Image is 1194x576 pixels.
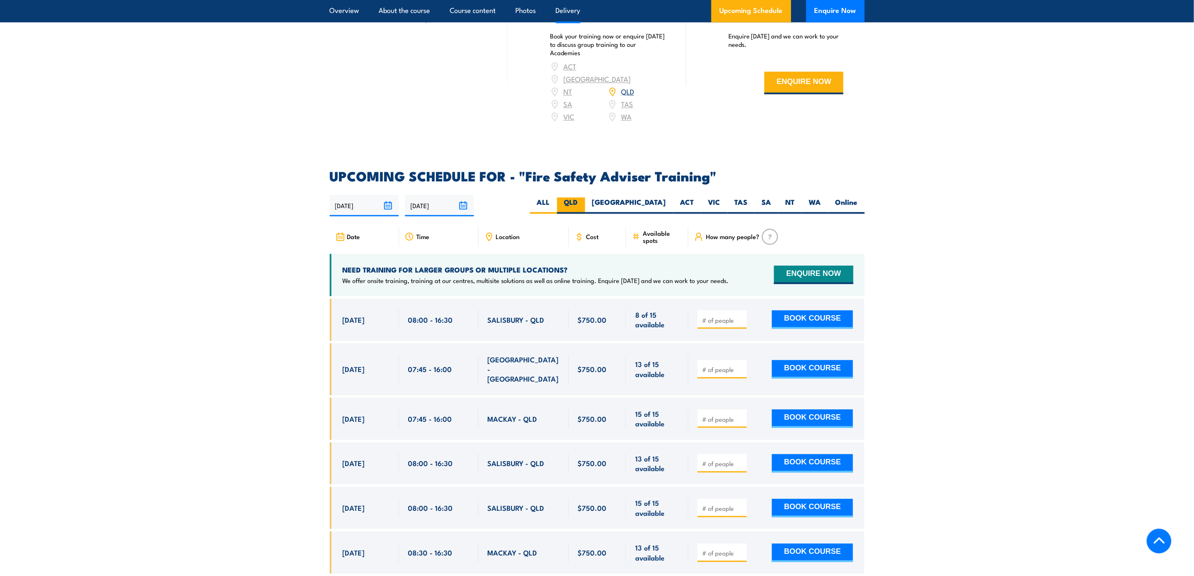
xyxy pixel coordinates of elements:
[578,414,607,424] span: $750.00
[496,233,520,240] span: Location
[772,499,853,517] button: BOOK COURSE
[673,198,701,214] label: ACT
[408,364,452,374] span: 07:45 - 16:00
[643,230,682,244] span: Available spots
[779,198,802,214] label: NT
[343,315,365,325] span: [DATE]
[408,459,453,468] span: 08:00 - 16:30
[578,548,607,558] span: $750.00
[621,87,634,97] a: QLD
[557,198,585,214] label: QLD
[578,503,607,513] span: $750.00
[330,170,865,182] h2: UPCOMING SCHEDULE FOR - "Fire Safety Adviser Training"
[702,460,744,468] input: # of people
[702,366,744,374] input: # of people
[488,414,537,424] span: MACKAY - QLD
[635,498,679,518] span: 15 of 15 available
[343,548,365,558] span: [DATE]
[347,233,360,240] span: Date
[728,32,844,49] p: Enquire [DATE] and we can work to your needs.
[702,316,744,325] input: # of people
[530,198,557,214] label: ALL
[408,414,452,424] span: 07:45 - 16:00
[635,310,679,330] span: 8 of 15 available
[343,364,365,374] span: [DATE]
[405,195,474,217] input: To date
[343,459,365,468] span: [DATE]
[550,32,665,57] p: Book your training now or enquire [DATE] to discuss group training to our Academies
[578,364,607,374] span: $750.00
[417,233,430,240] span: Time
[755,198,779,214] label: SA
[772,360,853,379] button: BOOK COURSE
[702,505,744,513] input: # of people
[578,315,607,325] span: $750.00
[728,198,755,214] label: TAS
[828,198,865,214] label: Online
[635,454,679,474] span: 13 of 15 available
[343,503,365,513] span: [DATE]
[578,459,607,468] span: $750.00
[772,544,853,562] button: BOOK COURSE
[343,414,365,424] span: [DATE]
[408,315,453,325] span: 08:00 - 16:30
[774,266,853,284] button: ENQUIRE NOW
[586,233,599,240] span: Cost
[343,277,729,285] p: We offer onsite training, training at our centres, multisite solutions as well as online training...
[488,355,560,384] span: [GEOGRAPHIC_DATA] - [GEOGRAPHIC_DATA]
[772,410,853,428] button: BOOK COURSE
[772,454,853,473] button: BOOK COURSE
[488,315,545,325] span: SALISBURY - QLD
[802,198,828,214] label: WA
[635,409,679,429] span: 15 of 15 available
[635,543,679,563] span: 13 of 15 available
[772,311,853,329] button: BOOK COURSE
[635,359,679,379] span: 13 of 15 available
[706,233,759,240] span: How many people?
[488,459,545,468] span: SALISBURY - QLD
[343,265,729,275] h4: NEED TRAINING FOR LARGER GROUPS OR MULTIPLE LOCATIONS?
[408,503,453,513] span: 08:00 - 16:30
[585,198,673,214] label: [GEOGRAPHIC_DATA]
[702,549,744,558] input: # of people
[408,548,453,558] span: 08:30 - 16:30
[764,72,843,94] button: ENQUIRE NOW
[488,503,545,513] span: SALISBURY - QLD
[488,548,537,558] span: MACKAY - QLD
[330,195,399,217] input: From date
[701,198,728,214] label: VIC
[702,415,744,424] input: # of people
